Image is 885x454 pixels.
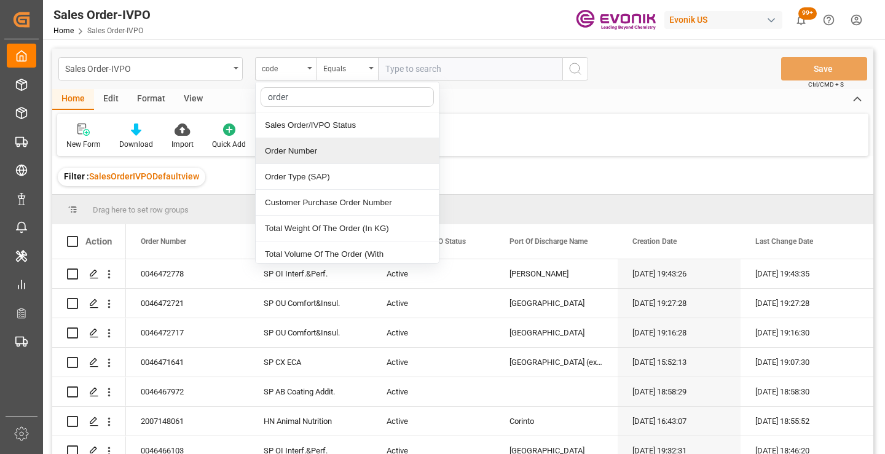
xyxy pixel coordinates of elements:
[618,259,741,288] div: [DATE] 19:43:26
[618,348,741,377] div: [DATE] 15:52:13
[495,407,618,436] div: Corinto
[249,377,372,406] div: SP AB Coating Addit.
[808,80,844,89] span: Ctrl/CMD + S
[618,289,741,318] div: [DATE] 19:27:28
[256,112,439,138] div: Sales Order/IVPO Status
[141,237,186,246] span: Order Number
[664,11,782,29] div: Evonik US
[495,259,618,288] div: [PERSON_NAME]
[52,348,126,377] div: Press SPACE to select this row.
[495,318,618,347] div: [GEOGRAPHIC_DATA]
[171,139,194,150] div: Import
[618,377,741,406] div: [DATE] 18:58:29
[387,348,480,377] div: Active
[378,57,562,80] input: Type to search
[256,190,439,216] div: Customer Purchase Order Number
[781,57,867,80] button: Save
[52,377,126,407] div: Press SPACE to select this row.
[387,289,480,318] div: Active
[256,164,439,190] div: Order Type (SAP)
[495,348,618,377] div: [GEOGRAPHIC_DATA] (ex [GEOGRAPHIC_DATA])
[509,237,588,246] span: Port Of Discharge Name
[64,171,89,181] span: Filter :
[618,407,741,436] div: [DATE] 16:43:07
[256,216,439,241] div: Total Weight Of The Order (In KG)
[53,6,151,24] div: Sales Order-IVPO
[618,318,741,347] div: [DATE] 19:16:28
[126,377,249,406] div: 0046467972
[256,241,439,280] div: Total Volume Of The Order (With Stackability) (M3)
[85,236,112,247] div: Action
[261,87,434,107] input: Search
[741,348,863,377] div: [DATE] 19:07:30
[52,259,126,289] div: Press SPACE to select this row.
[741,377,863,406] div: [DATE] 18:58:30
[126,289,249,318] div: 0046472721
[126,259,249,288] div: 0046472778
[798,7,817,20] span: 99+
[256,138,439,164] div: Order Number
[126,407,249,436] div: 2007148061
[576,9,656,31] img: Evonik-brand-mark-Deep-Purple-RGB.jpeg_1700498283.jpeg
[175,89,212,110] div: View
[387,319,480,347] div: Active
[741,318,863,347] div: [DATE] 19:16:30
[495,289,618,318] div: [GEOGRAPHIC_DATA]
[94,89,128,110] div: Edit
[815,6,843,34] button: Help Center
[52,289,126,318] div: Press SPACE to select this row.
[387,260,480,288] div: Active
[119,139,153,150] div: Download
[93,205,189,214] span: Drag here to set row groups
[126,348,249,377] div: 0046471641
[66,139,101,150] div: New Form
[323,60,365,74] div: Equals
[741,289,863,318] div: [DATE] 19:27:28
[249,259,372,288] div: SP OI Interf.&Perf.
[52,89,94,110] div: Home
[52,407,126,436] div: Press SPACE to select this row.
[741,407,863,436] div: [DATE] 18:55:52
[58,57,243,80] button: open menu
[249,348,372,377] div: SP CX ECA
[126,318,249,347] div: 0046472717
[65,60,229,76] div: Sales Order-IVPO
[52,318,126,348] div: Press SPACE to select this row.
[249,289,372,318] div: SP OU Comfort&Insul.
[317,57,378,80] button: open menu
[212,139,246,150] div: Quick Add
[249,407,372,436] div: HN Animal Nutrition
[262,60,304,74] div: code
[128,89,175,110] div: Format
[632,237,677,246] span: Creation Date
[741,259,863,288] div: [DATE] 19:43:35
[249,318,372,347] div: SP OU Comfort&Insul.
[89,171,199,181] span: SalesOrderIVPODefaultview
[387,407,480,436] div: Active
[562,57,588,80] button: search button
[664,8,787,31] button: Evonik US
[755,237,813,246] span: Last Change Date
[255,57,317,80] button: close menu
[53,26,74,35] a: Home
[787,6,815,34] button: show 100 new notifications
[387,378,480,406] div: Active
